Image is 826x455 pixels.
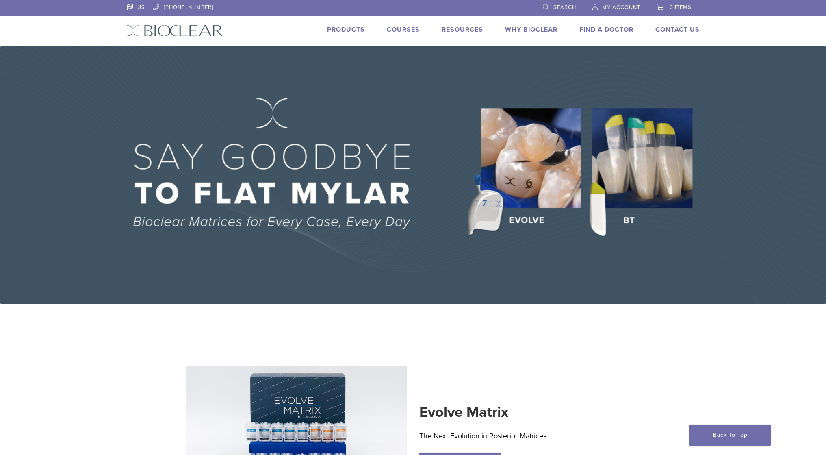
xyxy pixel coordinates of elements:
a: Why Bioclear [505,26,557,34]
a: Products [327,26,365,34]
span: Search [553,4,576,11]
a: Back To Top [689,425,771,446]
img: Bioclear [127,25,223,37]
p: The Next Evolution in Posterior Matrices [419,430,640,442]
a: Courses [387,26,420,34]
a: Resources [442,26,483,34]
a: Contact Us [655,26,700,34]
a: Find A Doctor [579,26,633,34]
h2: Evolve Matrix [419,403,640,422]
span: 0 items [670,4,692,11]
span: My Account [602,4,640,11]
